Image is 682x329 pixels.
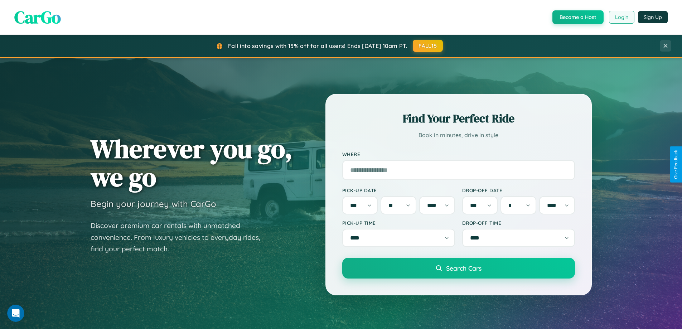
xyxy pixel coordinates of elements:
h3: Begin your journey with CarGo [91,198,216,209]
label: Drop-off Time [462,220,575,226]
button: FALL15 [413,40,443,52]
label: Where [342,151,575,157]
label: Pick-up Date [342,187,455,193]
iframe: Intercom live chat [7,305,24,322]
h1: Wherever you go, we go [91,135,292,191]
button: Sign Up [638,11,668,23]
label: Drop-off Date [462,187,575,193]
h2: Find Your Perfect Ride [342,111,575,126]
span: Search Cars [446,264,482,272]
div: Give Feedback [673,150,678,179]
label: Pick-up Time [342,220,455,226]
span: Fall into savings with 15% off for all users! Ends [DATE] 10am PT. [228,42,407,49]
span: CarGo [14,5,61,29]
p: Discover premium car rentals with unmatched convenience. From luxury vehicles to everyday rides, ... [91,220,270,255]
p: Book in minutes, drive in style [342,130,575,140]
button: Search Cars [342,258,575,279]
button: Become a Host [552,10,604,24]
button: Login [609,11,634,24]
